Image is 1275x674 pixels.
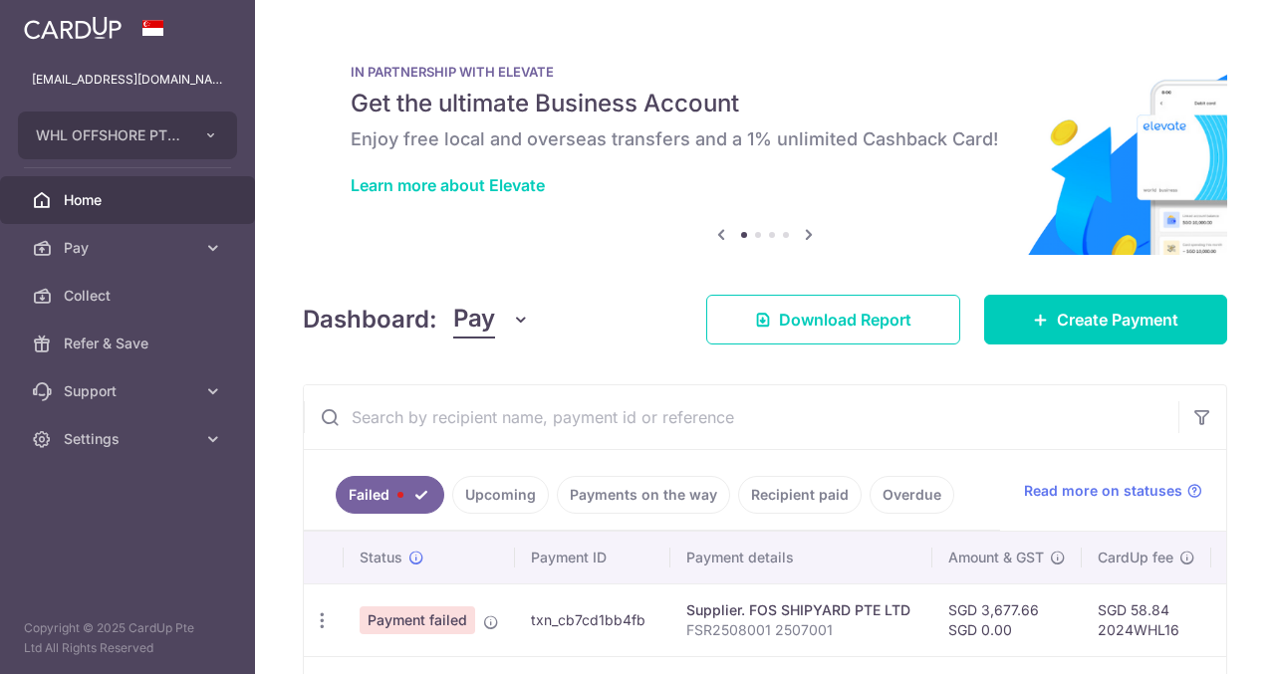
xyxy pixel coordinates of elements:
a: Create Payment [984,295,1227,344]
h4: Dashboard: [303,302,437,337]
span: Download Report [779,308,911,332]
p: [EMAIL_ADDRESS][DOMAIN_NAME] [32,70,223,90]
span: Read more on statuses [1024,481,1182,501]
span: Amount & GST [948,548,1044,567]
p: FSR2508001 2507001 [686,620,916,640]
a: Overdue [870,476,954,514]
a: Read more on statuses [1024,481,1202,501]
a: Learn more about Elevate [351,175,545,195]
img: CardUp [24,16,122,40]
span: Collect [64,286,195,306]
span: Home [64,190,195,210]
span: Refer & Save [64,334,195,353]
td: SGD 58.84 2024WHL16 [1082,583,1211,656]
a: Upcoming [452,476,549,514]
span: CardUp fee [1098,548,1173,567]
a: Recipient paid [738,476,862,514]
span: Create Payment [1057,308,1178,332]
button: Pay [453,301,530,338]
a: Download Report [706,295,960,344]
span: Pay [453,301,495,338]
th: Payment ID [515,532,670,583]
td: SGD 3,677.66 SGD 0.00 [932,583,1082,656]
span: Settings [64,429,195,449]
span: Status [360,548,402,567]
span: WHL OFFSHORE PTE. LTD. [36,125,183,145]
p: IN PARTNERSHIP WITH ELEVATE [351,64,1179,80]
th: Payment details [670,532,932,583]
h5: Get the ultimate Business Account [351,88,1179,119]
h6: Enjoy free local and overseas transfers and a 1% unlimited Cashback Card! [351,127,1179,151]
span: Support [64,381,195,401]
button: WHL OFFSHORE PTE. LTD. [18,112,237,159]
input: Search by recipient name, payment id or reference [304,385,1178,449]
td: txn_cb7cd1bb4fb [515,583,670,656]
a: Payments on the way [557,476,730,514]
span: Pay [64,238,195,258]
img: Renovation banner [303,32,1227,255]
div: Supplier. FOS SHIPYARD PTE LTD [686,600,916,620]
a: Failed [336,476,444,514]
span: Payment failed [360,606,475,634]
